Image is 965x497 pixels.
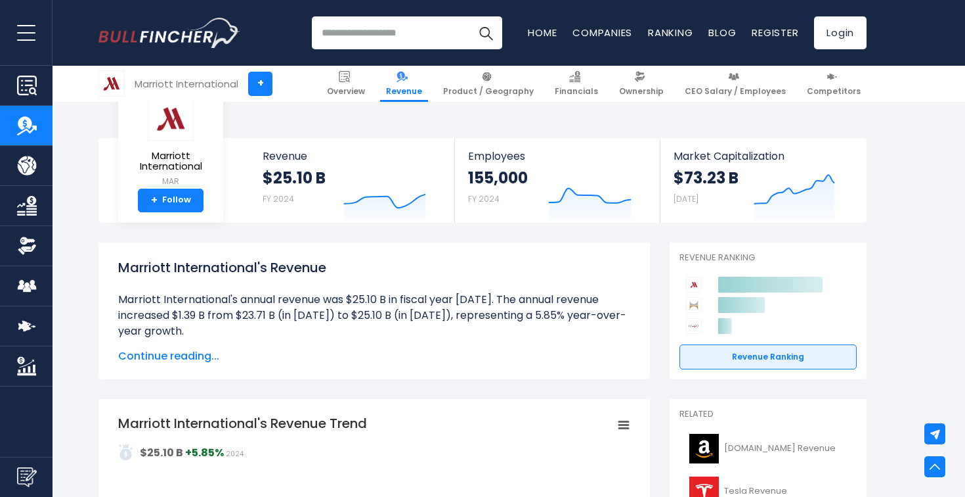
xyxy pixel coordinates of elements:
[686,297,702,313] img: Hilton Worldwide Holdings competitors logo
[249,138,455,223] a: Revenue $25.10 B FY 2024
[321,66,371,102] a: Overview
[443,86,534,97] span: Product / Geography
[549,66,604,102] a: Financials
[468,150,646,162] span: Employees
[140,445,183,460] strong: $25.10 B
[679,66,792,102] a: CEO Salary / Employees
[248,72,272,96] a: +
[437,66,540,102] a: Product / Geography
[674,193,698,204] small: [DATE]
[679,252,857,264] p: Revenue Ranking
[118,258,630,277] h1: Marriott International's Revenue
[98,18,240,48] img: Bullfincher logo
[687,434,720,463] img: AMZN logo
[135,76,238,91] div: Marriott International
[674,150,852,162] span: Market Capitalization
[17,236,37,256] img: Ownership
[128,96,213,189] a: Marriott International MAR
[801,66,867,102] a: Competitors
[752,26,798,39] a: Register
[185,445,224,460] strong: +5.85%
[468,168,528,188] strong: 155,000
[118,348,630,364] span: Continue reading...
[99,71,124,96] img: MAR logo
[263,150,442,162] span: Revenue
[686,277,702,293] img: Marriott International competitors logo
[138,189,204,212] a: +Follow
[814,16,867,49] a: Login
[528,26,557,39] a: Home
[660,138,865,223] a: Market Capitalization $73.23 B [DATE]
[619,86,664,97] span: Ownership
[263,168,326,188] strong: $25.10 B
[129,151,213,172] span: Marriott International
[807,86,861,97] span: Competitors
[686,318,702,334] img: Hyatt Hotels Corporation competitors logo
[674,168,739,188] strong: $73.23 B
[555,86,598,97] span: Financials
[455,138,659,223] a: Employees 155,000 FY 2024
[148,97,194,141] img: MAR logo
[226,449,244,459] span: 2024
[679,344,857,369] a: Revenue Ranking
[469,16,502,49] button: Search
[380,66,428,102] a: Revenue
[98,18,240,48] a: Go to homepage
[263,193,294,204] small: FY 2024
[118,414,367,433] tspan: Marriott International's Revenue Trend
[327,86,365,97] span: Overview
[118,444,134,460] img: addasd
[386,86,422,97] span: Revenue
[679,431,857,467] a: [DOMAIN_NAME] Revenue
[679,409,857,420] p: Related
[151,195,158,206] strong: +
[468,193,500,204] small: FY 2024
[648,26,693,39] a: Ranking
[118,292,630,339] li: Marriott International's annual revenue was $25.10 B in fiscal year [DATE]. The annual revenue in...
[685,86,786,97] span: CEO Salary / Employees
[708,26,736,39] a: Blog
[613,66,670,102] a: Ownership
[129,176,213,187] small: MAR
[572,26,632,39] a: Companies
